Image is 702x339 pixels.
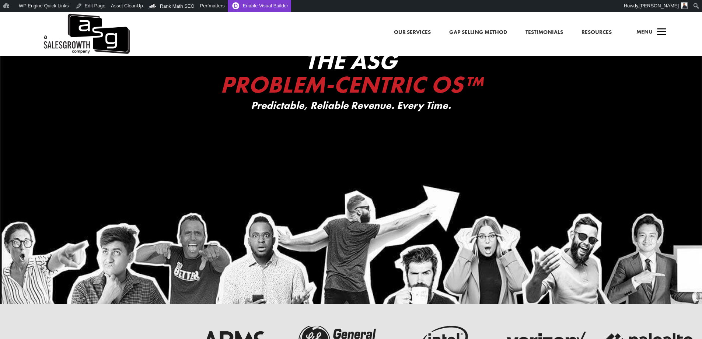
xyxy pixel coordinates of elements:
[21,12,36,18] div: v 4.0.25
[20,46,26,52] img: tab_domain_overview_orange.svg
[28,47,66,52] div: Domain Overview
[636,28,653,35] span: Menu
[394,28,431,37] a: Our Services
[654,25,669,40] span: a
[73,46,79,52] img: tab_keywords_by_traffic_grey.svg
[160,3,195,9] span: Rank Math SEO
[449,28,507,37] a: Gap Selling Method
[204,100,499,111] p: Predictable, Reliable Revenue. Every Time.
[19,19,81,25] div: Domain: [DOMAIN_NAME]
[220,69,482,100] span: Problem-Centric OS™
[12,19,18,25] img: website_grey.svg
[525,28,563,37] a: Testimonials
[639,3,679,8] span: [PERSON_NAME]
[581,28,612,37] a: Resources
[42,12,130,56] img: ASG Co. Logo
[42,12,130,56] a: A Sales Growth Company Logo
[81,47,124,52] div: Keywords by Traffic
[204,49,499,100] h2: The ASG
[12,12,18,18] img: logo_orange.svg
